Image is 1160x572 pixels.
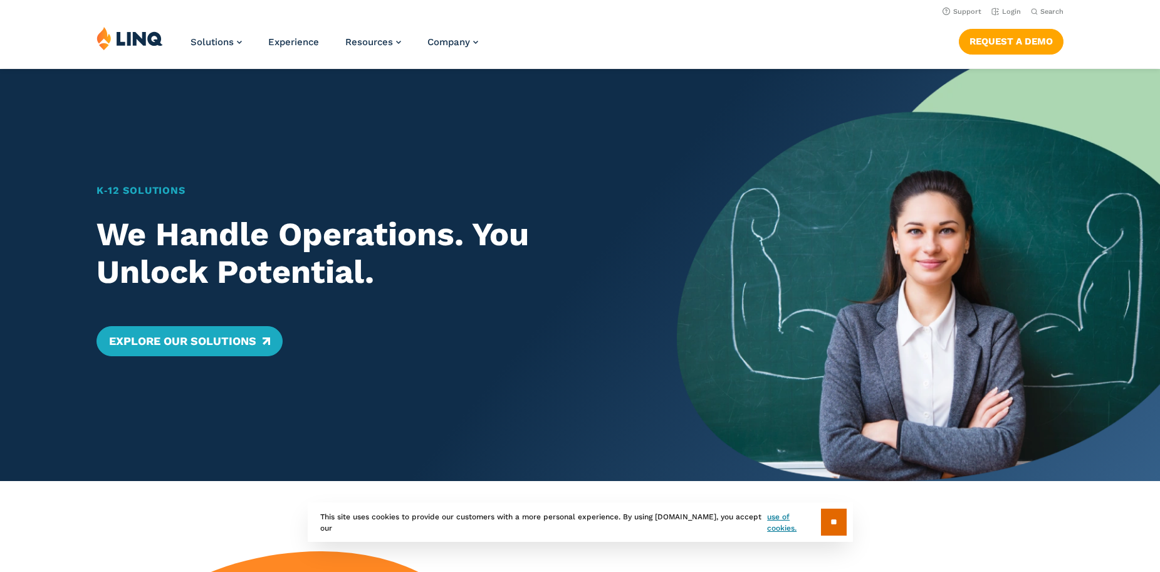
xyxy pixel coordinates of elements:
a: Explore Our Solutions [97,326,283,356]
button: Open Search Bar [1031,7,1063,16]
nav: Primary Navigation [191,26,478,68]
h1: K‑12 Solutions [97,183,629,198]
img: Home Banner [677,69,1160,481]
a: use of cookies. [767,511,820,534]
img: LINQ | K‑12 Software [97,26,163,50]
nav: Button Navigation [959,26,1063,54]
a: Company [427,36,478,48]
span: Company [427,36,470,48]
h2: We Handle Operations. You Unlock Potential. [97,216,629,291]
span: Resources [345,36,393,48]
a: Request a Demo [959,29,1063,54]
a: Experience [268,36,319,48]
a: Solutions [191,36,242,48]
a: Login [991,8,1021,16]
span: Search [1040,8,1063,16]
a: Resources [345,36,401,48]
a: Support [943,8,981,16]
div: This site uses cookies to provide our customers with a more personal experience. By using [DOMAIN... [308,502,853,542]
span: Solutions [191,36,234,48]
